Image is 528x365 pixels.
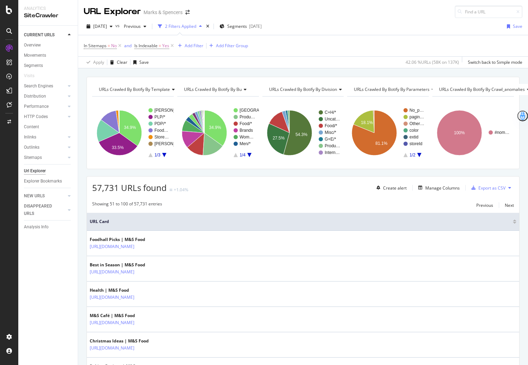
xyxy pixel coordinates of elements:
button: Previous [121,21,149,32]
button: Apply [84,57,104,68]
div: SiteCrawler [24,12,72,20]
span: = [159,43,161,49]
div: URL Explorer [84,6,141,18]
a: Url Explorer [24,167,73,175]
text: Uncat… [325,117,340,122]
text: PLP/* [154,115,165,119]
a: CURRENT URLS [24,31,66,39]
span: URLs Crawled By Botify By template [99,86,170,92]
text: 81.1% [376,141,388,146]
button: Clear [107,57,127,68]
a: Search Engines [24,82,66,90]
h4: URLs Crawled By Botify By division [268,84,348,95]
span: Segments [227,23,247,29]
a: [URL][DOMAIN_NAME] [90,319,134,326]
div: CURRENT URLS [24,31,55,39]
text: 100% [454,130,465,135]
text: [PERSON_NAME]… [154,108,193,113]
text: extid [409,135,418,140]
text: C+H/* [325,110,336,115]
div: Overview [24,42,41,49]
text: Brands [240,128,253,133]
button: Save [504,21,522,32]
span: URLs Crawled By Botify By division [269,86,337,92]
div: Showing 51 to 100 of 57,731 entries [92,201,162,209]
div: Previous [476,202,493,208]
a: Visits [24,72,42,80]
div: Switch back to Simple mode [468,59,522,65]
div: +1.04% [174,187,188,193]
svg: A chart. [177,102,259,163]
svg: A chart. [262,102,344,163]
div: M&S Café | M&S Food [90,313,165,319]
div: and [124,43,132,49]
svg: A chart. [347,102,429,163]
span: Yes [162,41,169,51]
div: Search Engines [24,82,53,90]
text: 1/4 [240,153,246,157]
text: Food/* [325,123,337,128]
span: URLs Crawled By Botify By parameters [354,86,430,92]
text: 33.5% [112,145,124,150]
button: and [124,42,132,49]
div: Inlinks [24,134,36,141]
button: Create alert [374,182,407,193]
button: Export as CSV [469,182,505,193]
div: NEW URLS [24,192,45,200]
text: Misc/* [325,130,336,135]
button: Previous [476,201,493,209]
div: [DATE] [249,23,262,29]
svg: A chart. [432,102,514,163]
iframe: Intercom live chat [504,341,521,358]
div: arrow-right-arrow-left [185,10,190,15]
button: Segments[DATE] [217,21,265,32]
button: Manage Columns [415,184,460,192]
text: Store… [154,135,169,140]
text: Produ… [325,143,340,148]
div: Marks & Spencers [144,9,183,16]
a: HTTP Codes [24,113,66,120]
a: [URL][DOMAIN_NAME] [90,345,134,352]
a: Movements [24,52,73,59]
h4: URLs Crawled By Botify By parameters [352,84,440,95]
text: Men/* [240,141,251,146]
text: [PERSON_NAME]… [154,141,193,146]
text: 34.9% [124,125,136,130]
text: G+E/* [325,137,336,142]
text: Food… [154,128,168,133]
div: times [205,23,211,30]
button: Save [131,57,149,68]
div: Manage Columns [425,185,460,191]
span: Previous [121,23,141,29]
text: Food/* [240,121,252,126]
div: Health | M&S Food [90,287,165,293]
div: Segments [24,62,43,69]
div: HTTP Codes [24,113,48,120]
text: #nom… [495,130,509,135]
a: Analysis Info [24,223,73,231]
input: Find a URL [455,6,522,18]
span: 57,731 URLs found [92,182,167,193]
svg: A chart. [92,102,174,163]
div: Save [139,59,149,65]
span: No [111,41,117,51]
button: Add Filter Group [206,42,248,50]
a: Content [24,123,73,131]
div: Analytics [24,6,72,12]
div: Foodhall Picks | M&S Food [90,236,165,243]
button: 2 Filters Applied [155,21,205,32]
div: Clear [117,59,127,65]
button: Next [505,201,514,209]
text: 1/3 [154,153,160,157]
text: Produ… [240,115,255,119]
div: DISAPPEARED URLS [24,203,59,217]
span: vs [115,23,121,29]
span: URL Card [90,218,511,225]
div: Create alert [383,185,407,191]
h4: URLs Crawled By Botify By template [97,84,180,95]
a: Inlinks [24,134,66,141]
div: Explorer Bookmarks [24,178,62,185]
